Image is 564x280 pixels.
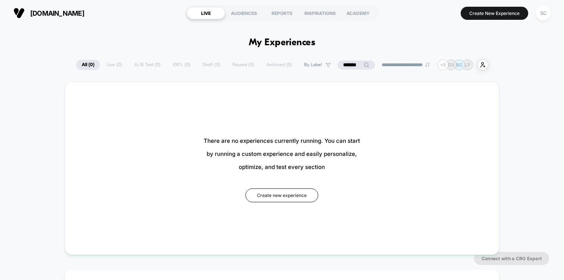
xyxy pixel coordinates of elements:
div: SC [536,6,551,21]
h1: My Experiences [249,37,316,48]
span: [DOMAIN_NAME] [30,9,84,17]
img: end [425,62,430,67]
p: DS [448,62,454,68]
div: AUDIENCES [225,7,263,19]
button: Create new experience [245,188,318,202]
p: LP [465,62,470,68]
button: SC [534,6,553,21]
button: [DOMAIN_NAME] [11,7,87,19]
span: All ( 0 ) [76,60,100,70]
div: INSPIRATIONS [301,7,339,19]
p: BG [456,62,463,68]
button: Connect with a CRO Expert [474,252,549,265]
div: REPORTS [263,7,301,19]
span: By Label [304,62,322,68]
div: + 5 [438,59,448,70]
div: LIVE [187,7,225,19]
img: Visually logo [13,7,25,19]
span: There are no experiences currently running. You can start by running a custom experience and easi... [204,134,360,173]
div: ACADEMY [339,7,377,19]
button: Create New Experience [461,7,528,20]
